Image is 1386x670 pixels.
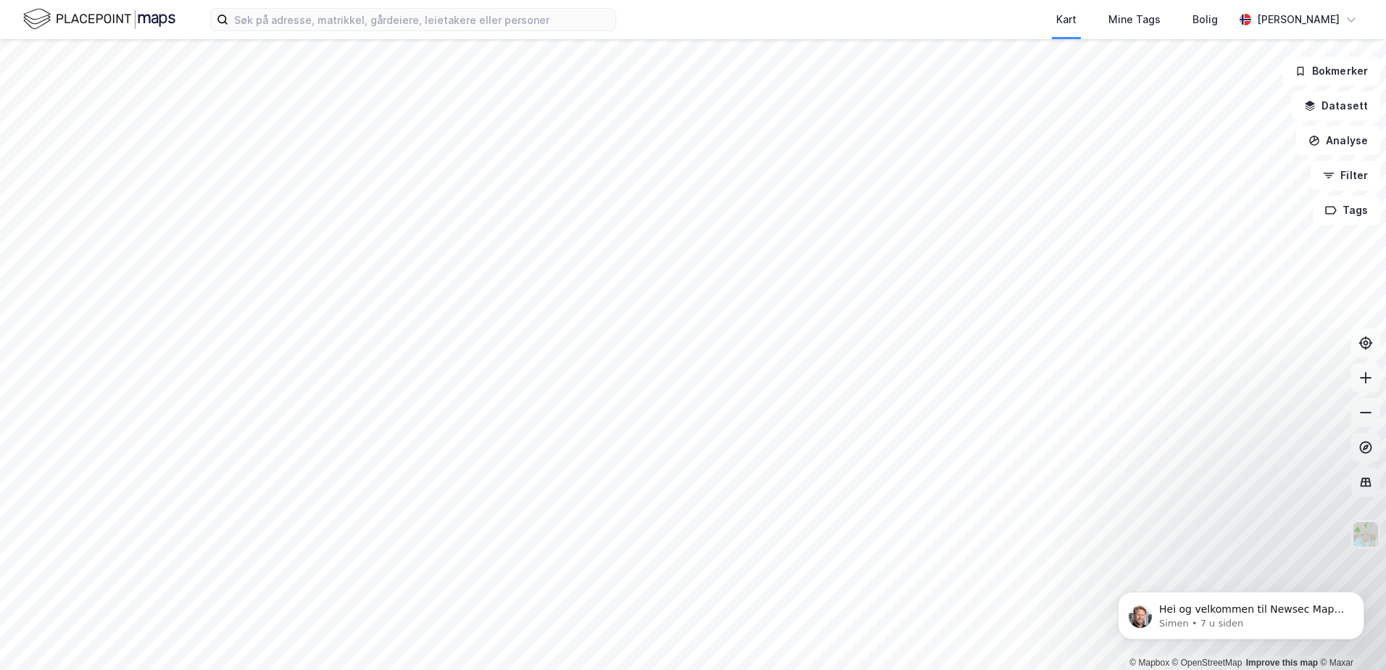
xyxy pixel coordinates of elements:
button: Datasett [1292,91,1380,120]
button: Analyse [1296,126,1380,155]
iframe: Intercom notifications melding [1096,561,1386,663]
div: Mine Tags [1108,11,1161,28]
input: Søk på adresse, matrikkel, gårdeiere, leietakere eller personer [228,9,615,30]
img: Z [1352,521,1379,548]
button: Bokmerker [1282,57,1380,86]
div: Bolig [1192,11,1218,28]
a: Improve this map [1246,658,1318,668]
img: logo.f888ab2527a4732fd821a326f86c7f29.svg [23,7,175,32]
a: Mapbox [1129,658,1169,668]
button: Filter [1311,161,1380,190]
div: Kart [1056,11,1076,28]
div: [PERSON_NAME] [1257,11,1340,28]
a: OpenStreetMap [1172,658,1242,668]
button: Tags [1313,196,1380,225]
